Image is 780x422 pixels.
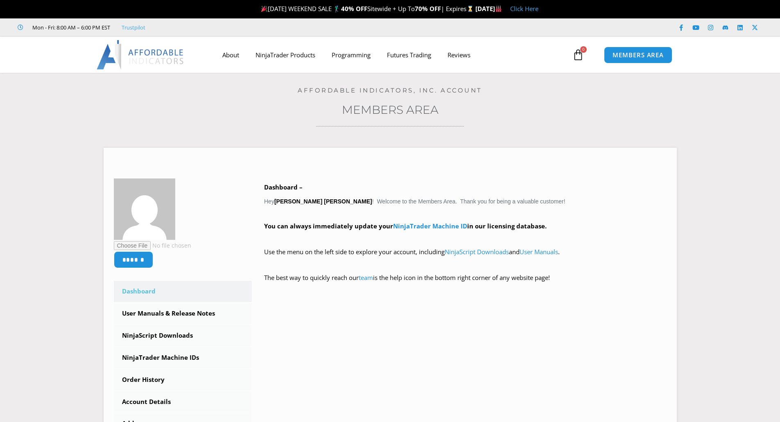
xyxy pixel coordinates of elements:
[298,86,482,94] a: Affordable Indicators, Inc. Account
[439,45,479,64] a: Reviews
[264,183,303,191] b: Dashboard –
[520,248,558,256] a: User Manuals
[560,43,596,67] a: 0
[114,347,252,368] a: NinjaTrader Machine IDs
[114,391,252,413] a: Account Details
[393,222,467,230] a: NinjaTrader Machine ID
[122,23,145,32] a: Trustpilot
[342,103,439,117] a: Members Area
[341,5,367,13] strong: 40% OFF
[379,45,439,64] a: Futures Trading
[114,281,252,302] a: Dashboard
[510,5,538,13] a: Click Here
[467,6,473,12] img: ⌛
[30,23,110,32] span: Mon - Fri: 8:00 AM – 6:00 PM EST
[604,47,672,63] a: MEMBERS AREA
[214,45,247,64] a: About
[274,198,372,205] strong: [PERSON_NAME] [PERSON_NAME]
[264,272,667,295] p: The best way to quickly reach our is the help icon in the bottom right corner of any website page!
[264,246,667,269] p: Use the menu on the left side to explore your account, including and .
[613,52,664,58] span: MEMBERS AREA
[114,369,252,390] a: Order History
[114,325,252,346] a: NinjaScript Downloads
[97,40,185,70] img: LogoAI | Affordable Indicators – NinjaTrader
[359,273,373,282] a: team
[415,5,441,13] strong: 70% OFF
[259,5,475,13] span: [DATE] WEEKEND SALE 🏌️‍♂️ Sitewide + Up To | Expires
[264,182,667,295] div: Hey ! Welcome to the Members Area. Thank you for being a valuable customer!
[214,45,570,64] nav: Menu
[445,248,509,256] a: NinjaScript Downloads
[261,6,267,12] img: 🎉
[475,5,502,13] strong: [DATE]
[495,6,502,12] img: 🏭
[114,178,175,240] img: 8a46035aac9c837998802be407f2da7201193bc0e02b26e61d02e916f41e2b99
[323,45,379,64] a: Programming
[114,303,252,324] a: User Manuals & Release Notes
[247,45,323,64] a: NinjaTrader Products
[580,46,587,53] span: 0
[264,222,547,230] strong: You can always immediately update your in our licensing database.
